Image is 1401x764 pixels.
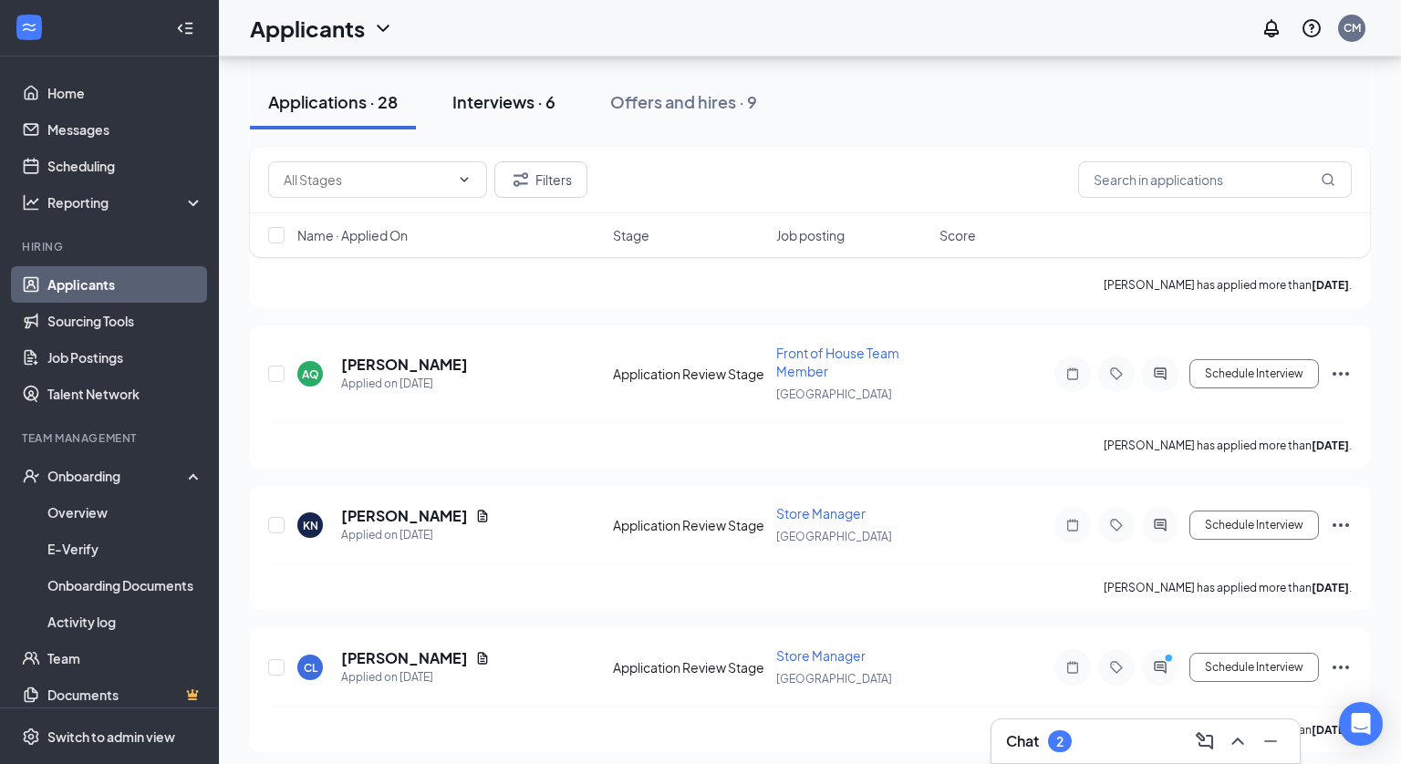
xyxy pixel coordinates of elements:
[1261,17,1282,39] svg: Notifications
[776,226,845,244] span: Job posting
[47,494,203,531] a: Overview
[1312,278,1349,292] b: [DATE]
[776,505,866,521] span: Store Manager
[1105,660,1127,675] svg: Tag
[47,75,203,111] a: Home
[284,170,450,190] input: All Stages
[1189,359,1319,388] button: Schedule Interview
[1104,277,1352,293] p: [PERSON_NAME] has applied more than .
[268,90,398,113] div: Applications · 28
[1256,727,1285,756] button: Minimize
[1104,580,1352,595] p: [PERSON_NAME] has applied more than .
[1149,518,1171,532] svg: ActiveChat
[457,172,472,187] svg: ChevronDown
[1149,660,1171,675] svg: ActiveChat
[613,226,649,244] span: Stage
[613,365,765,383] div: Application Review Stage
[341,375,468,393] div: Applied on [DATE]
[452,90,555,113] div: Interviews · 6
[1312,723,1349,737] b: [DATE]
[341,668,490,687] div: Applied on [DATE]
[47,266,203,303] a: Applicants
[47,376,203,412] a: Talent Network
[1104,438,1352,453] p: [PERSON_NAME] has applied more than .
[1301,17,1323,39] svg: QuestionInfo
[47,339,203,376] a: Job Postings
[1227,730,1249,752] svg: ChevronUp
[1062,367,1084,381] svg: Note
[1062,660,1084,675] svg: Note
[494,161,587,198] button: Filter Filters
[475,651,490,666] svg: Document
[47,111,203,148] a: Messages
[1190,727,1219,756] button: ComposeMessage
[1056,734,1064,749] div: 2
[1006,731,1039,751] h3: Chat
[510,169,532,191] svg: Filter
[1160,653,1182,667] svg: PrimaryDot
[341,506,468,526] h5: [PERSON_NAME]
[22,193,40,212] svg: Analysis
[613,658,765,676] div: Application Review Stage
[475,509,490,523] svg: Document
[302,367,319,382] div: AQ
[341,526,490,544] div: Applied on [DATE]
[341,648,468,668] h5: [PERSON_NAME]
[341,355,468,375] h5: [PERSON_NAME]
[1149,367,1171,381] svg: ActiveChat
[176,19,194,37] svg: Collapse
[1078,161,1352,198] input: Search in applications
[1105,367,1127,381] svg: Tag
[1339,702,1383,746] div: Open Intercom Messenger
[776,647,866,664] span: Store Manager
[47,728,175,746] div: Switch to admin view
[1330,363,1352,385] svg: Ellipses
[939,226,976,244] span: Score
[297,226,408,244] span: Name · Applied On
[610,90,757,113] div: Offers and hires · 9
[1189,511,1319,540] button: Schedule Interview
[47,640,203,676] a: Team
[1062,518,1084,532] svg: Note
[613,516,765,534] div: Application Review Stage
[1189,653,1319,682] button: Schedule Interview
[1330,514,1352,536] svg: Ellipses
[47,604,203,640] a: Activity log
[1312,581,1349,594] b: [DATE]
[47,567,203,604] a: Onboarding Documents
[776,345,899,379] span: Front of House Team Member
[1260,730,1282,752] svg: Minimize
[1105,518,1127,532] svg: Tag
[1344,20,1361,36] div: CM
[372,17,394,39] svg: ChevronDown
[47,148,203,184] a: Scheduling
[304,660,317,676] div: CL
[22,430,200,446] div: Team Management
[47,531,203,567] a: E-Verify
[47,303,203,339] a: Sourcing Tools
[20,18,38,36] svg: WorkstreamLogo
[1321,172,1335,187] svg: MagnifyingGlass
[22,239,200,254] div: Hiring
[22,467,40,485] svg: UserCheck
[1330,656,1352,678] svg: Ellipses
[303,518,318,533] div: KN
[22,728,40,746] svg: Settings
[47,193,204,212] div: Reporting
[776,672,892,686] span: [GEOGRAPHIC_DATA]
[1312,439,1349,452] b: [DATE]
[1223,727,1252,756] button: ChevronUp
[47,676,203,713] a: DocumentsCrown
[250,13,365,44] h1: Applicants
[1194,730,1216,752] svg: ComposeMessage
[47,467,188,485] div: Onboarding
[776,387,892,401] span: [GEOGRAPHIC_DATA]
[776,530,892,543] span: [GEOGRAPHIC_DATA]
